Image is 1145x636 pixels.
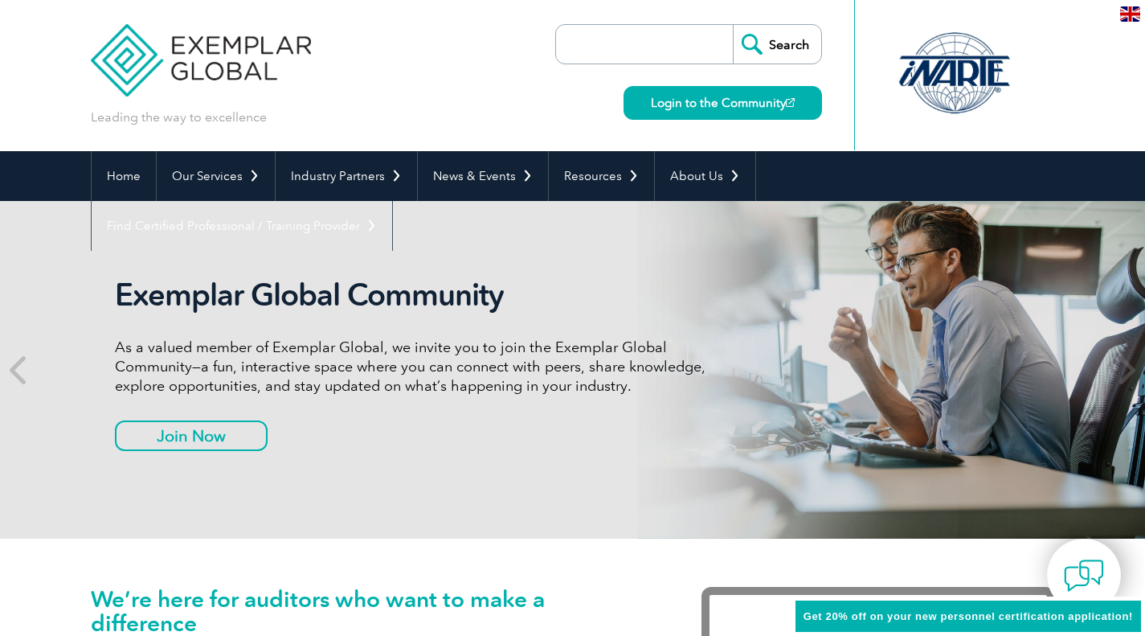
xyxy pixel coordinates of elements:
[91,587,653,635] h1: We’re here for auditors who want to make a difference
[115,338,718,396] p: As a valued member of Exemplar Global, we invite you to join the Exemplar Global Community—a fun,...
[733,25,821,64] input: Search
[655,151,755,201] a: About Us
[91,109,267,126] p: Leading the way to excellence
[115,421,268,451] a: Join Now
[786,98,795,107] img: open_square.png
[804,610,1133,622] span: Get 20% off on your new personnel certification application!
[1120,6,1140,22] img: en
[418,151,548,201] a: News & Events
[276,151,417,201] a: Industry Partners
[115,277,718,314] h2: Exemplar Global Community
[549,151,654,201] a: Resources
[92,201,392,251] a: Find Certified Professional / Training Provider
[624,86,822,120] a: Login to the Community
[1064,556,1104,596] img: contact-chat.png
[92,151,156,201] a: Home
[157,151,275,201] a: Our Services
